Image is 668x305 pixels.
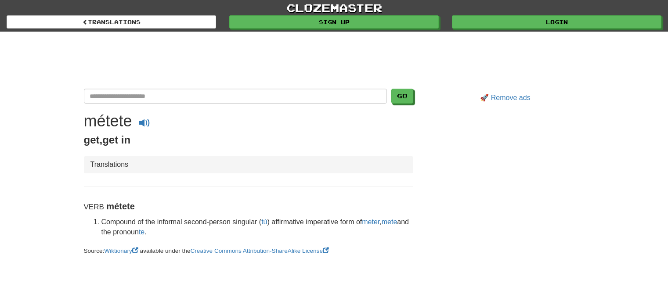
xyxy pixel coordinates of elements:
a: Login [452,15,661,29]
a: Creative Commons Attribution-ShareAlike License [190,248,329,254]
input: Translate Spanish-English [84,89,387,104]
small: Verb [84,203,104,211]
a: Wiktionary [104,248,140,254]
p: , [84,133,413,147]
button: Go [391,89,413,104]
a: meter [362,218,379,226]
span: get in [102,134,130,146]
a: tú [261,218,267,226]
a: mete [382,218,397,226]
a: Sign up [229,15,439,29]
strong: métete [106,201,134,211]
li: Compound of the informal second-person singular ( ) affirmative imperative form of , and the pron... [101,217,413,237]
button: Play audio métete [134,116,155,133]
small: Source: available under the [84,248,329,254]
h1: métete [84,112,132,130]
a: Translations [7,15,216,29]
span: get [84,134,100,146]
a: 🚀 Remove ads [480,94,530,101]
li: Translations [90,160,129,170]
a: te [139,228,144,236]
